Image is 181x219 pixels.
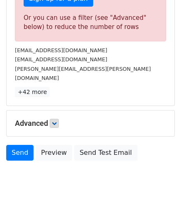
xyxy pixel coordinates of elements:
iframe: Chat Widget [140,179,181,219]
small: [EMAIL_ADDRESS][DOMAIN_NAME] [15,47,107,53]
h5: Advanced [15,119,166,128]
small: [EMAIL_ADDRESS][DOMAIN_NAME] [15,56,107,63]
div: Or you can use a filter (see "Advanced" below) to reduce the number of rows [24,13,157,32]
a: Preview [36,145,72,161]
a: Send [6,145,34,161]
small: [PERSON_NAME][EMAIL_ADDRESS][PERSON_NAME][DOMAIN_NAME] [15,66,151,82]
a: +42 more [15,87,50,97]
a: Send Test Email [74,145,137,161]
